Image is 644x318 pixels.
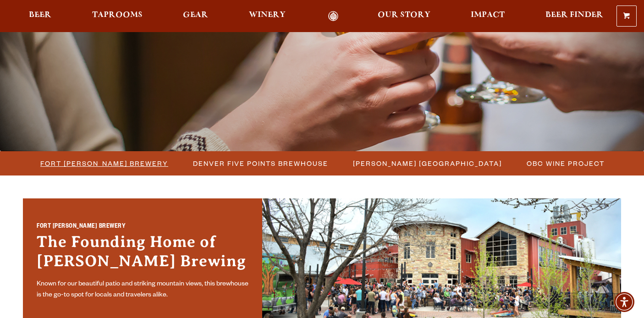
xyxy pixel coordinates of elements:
[378,11,430,19] span: Our Story
[614,292,634,312] div: Accessibility Menu
[37,279,248,301] p: Known for our beautiful patio and striking mountain views, this brewhouse is the go-to spot for l...
[29,11,51,19] span: Beer
[92,11,143,19] span: Taprooms
[187,157,333,170] a: Denver Five Points Brewhouse
[40,157,168,170] span: Fort [PERSON_NAME] Brewery
[183,11,208,19] span: Gear
[372,11,436,22] a: Our Story
[37,222,248,233] h2: Fort [PERSON_NAME] Brewery
[86,11,149,22] a: Taprooms
[471,11,505,19] span: Impact
[521,157,609,170] a: OBC Wine Project
[465,11,511,22] a: Impact
[37,232,248,275] h3: The Founding Home of [PERSON_NAME] Brewing
[539,11,609,22] a: Beer Finder
[23,11,57,22] a: Beer
[527,157,605,170] span: OBC Wine Project
[545,11,603,19] span: Beer Finder
[249,11,286,19] span: Winery
[35,157,173,170] a: Fort [PERSON_NAME] Brewery
[347,157,506,170] a: [PERSON_NAME] [GEOGRAPHIC_DATA]
[353,157,502,170] span: [PERSON_NAME] [GEOGRAPHIC_DATA]
[193,157,328,170] span: Denver Five Points Brewhouse
[316,11,350,22] a: Odell Home
[243,11,292,22] a: Winery
[177,11,214,22] a: Gear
